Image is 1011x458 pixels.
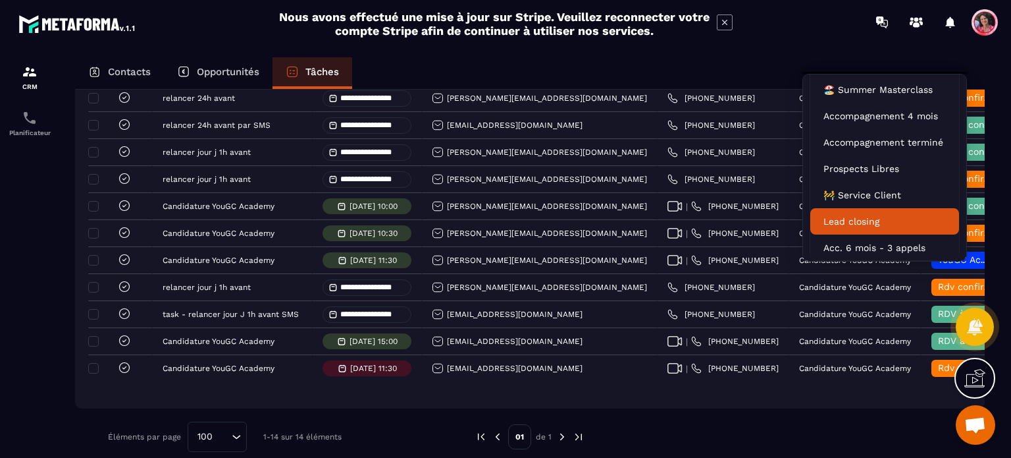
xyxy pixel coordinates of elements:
img: scheduler [22,110,38,126]
img: prev [475,431,487,443]
p: Candidature YouGC Academy [799,229,911,238]
p: Candidature YouGC Academy [799,175,911,184]
a: [PHONE_NUMBER] [667,282,755,293]
p: Candidature YouGC Academy [799,310,911,319]
p: Candidature YouGC Academy [799,202,911,211]
img: next [573,431,584,443]
p: relancer jour j 1h avant [163,175,251,184]
a: Tâches [272,57,352,89]
a: Opportunités [164,57,272,89]
a: formationformationCRM [3,54,56,100]
p: Candidature YouGC Academy [163,364,274,373]
p: task - relancer jour J 1h avant SMS [163,310,299,319]
img: prev [492,431,504,443]
img: logo [18,12,137,36]
span: | [686,202,688,212]
span: | [686,229,688,239]
p: Planificateur [3,129,56,136]
p: Candidature YouGC Academy [799,283,911,292]
p: Candidature YouGC Academy [163,337,274,346]
a: Ouvrir le chat [956,405,995,445]
p: Candidature YouGC Academy [799,337,911,346]
p: Candidature YouGC Academy [163,256,274,265]
p: CRM [3,83,56,90]
p: [DATE] 11:30 [350,364,397,373]
a: [PHONE_NUMBER] [691,363,779,374]
a: [PHONE_NUMBER] [691,228,779,239]
p: relancer 24h avant par SMS [163,121,271,130]
p: Éléments par page [108,432,181,442]
span: 100 [193,430,217,444]
p: Accompagnement 4 mois [823,109,946,123]
p: Candidature YouGC Academy [799,256,911,265]
span: YouGC Academy [938,254,1010,265]
p: Opportunités [197,66,259,78]
p: Acc. 6 mois - 3 appels [823,241,946,254]
p: Prospects Libres [823,162,946,175]
p: Candidature YouGC Academy [163,202,274,211]
img: next [556,431,568,443]
p: 🏖️ Summer Masterclass [823,83,946,96]
a: [PHONE_NUMBER] [667,93,755,103]
p: Candidature YouGC Academy [799,121,911,130]
p: [DATE] 15:00 [350,337,398,346]
a: [PHONE_NUMBER] [667,174,755,185]
p: relancer 24h avant [163,94,235,103]
p: Contacts [108,66,151,78]
p: Lead closing [823,215,946,228]
span: | [686,337,688,347]
p: Tâches [305,66,339,78]
p: [DATE] 10:30 [350,229,398,238]
div: Search for option [188,422,247,452]
input: Search for option [217,430,228,444]
h2: Nous avons effectué une mise à jour sur Stripe. Veuillez reconnecter votre compte Stripe afin de ... [278,10,710,38]
a: schedulerschedulerPlanificateur [3,100,56,146]
img: formation [22,64,38,80]
p: 1-14 sur 14 éléments [263,432,342,442]
p: 🚧 Service Client [823,188,946,202]
span: | [686,256,688,266]
p: Candidature YouGC Academy [799,94,911,103]
a: [PHONE_NUMBER] [667,147,755,157]
p: Candidature YouGC Academy [799,364,911,373]
p: Candidature YouGC Academy [163,229,274,238]
a: [PHONE_NUMBER] [691,201,779,212]
a: [PHONE_NUMBER] [667,309,755,320]
p: Candidature YouGC Academy [799,148,911,157]
p: [DATE] 11:30 [350,256,397,265]
span: | [686,364,688,374]
a: [PHONE_NUMBER] [691,336,779,347]
p: [DATE] 10:00 [350,202,398,211]
p: de 1 [536,432,552,442]
p: relancer jour j 1h avant [163,283,251,292]
a: Contacts [75,57,164,89]
p: Accompagnement terminé [823,136,946,149]
p: relancer jour j 1h avant [163,148,251,157]
a: [PHONE_NUMBER] [667,120,755,130]
p: 01 [508,424,531,449]
a: [PHONE_NUMBER] [691,255,779,266]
